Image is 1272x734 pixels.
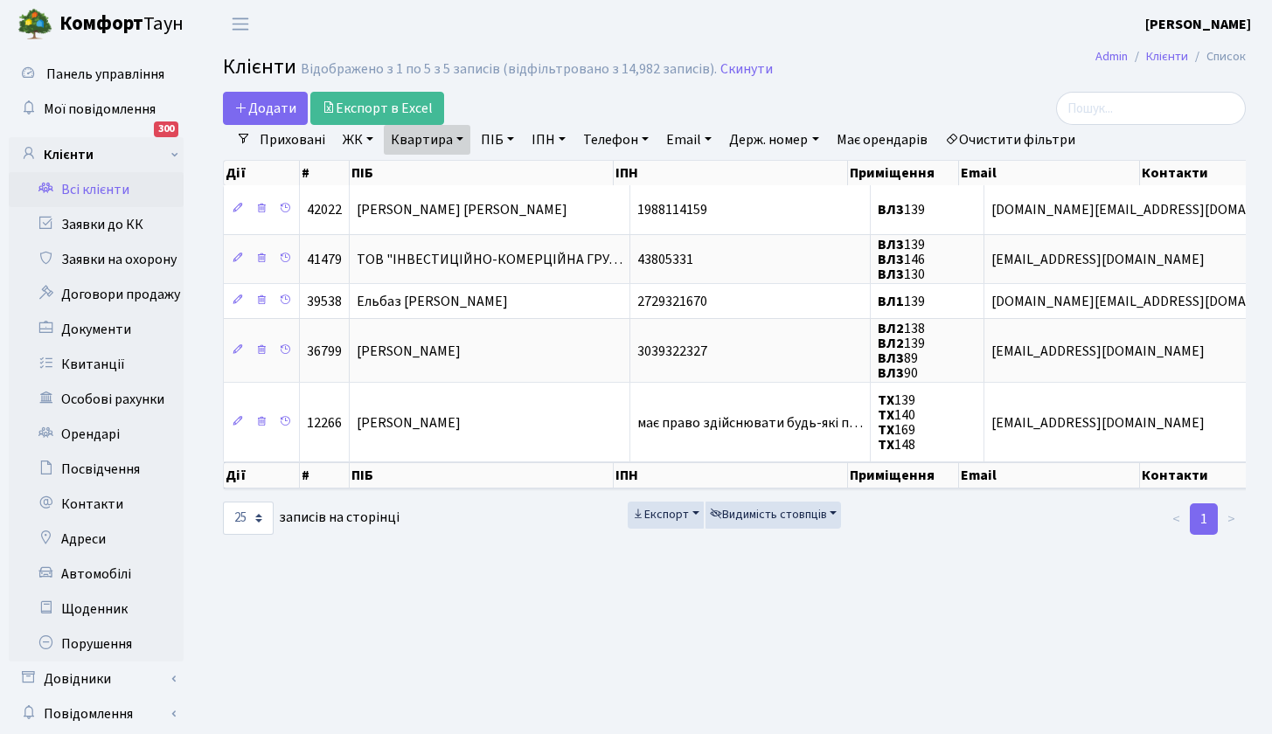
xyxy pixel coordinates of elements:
[336,125,380,155] a: ЖК
[9,696,184,731] a: Повідомлення
[46,65,164,84] span: Панель управління
[1146,47,1188,66] a: Клієнти
[959,462,1140,488] th: Email
[878,292,925,311] span: 139
[234,99,296,118] span: Додати
[878,349,904,368] b: ВЛ3
[307,200,342,219] span: 42022
[307,250,342,269] span: 41479
[44,100,156,119] span: Мої повідомлення
[1145,14,1251,35] a: [PERSON_NAME]
[720,61,773,78] a: Скинути
[1069,38,1272,75] nav: breadcrumb
[300,161,350,185] th: #
[722,125,825,155] a: Держ. номер
[632,506,689,523] span: Експорт
[878,319,925,383] span: 138 139 89 90
[59,10,143,38] b: Комфорт
[1190,503,1218,535] a: 1
[614,161,848,185] th: ІПН
[9,661,184,696] a: Довідники
[878,319,904,338] b: ВЛ2
[959,161,1140,185] th: Email
[223,52,296,82] span: Клієнти
[350,161,614,185] th: ПІБ
[878,405,894,425] b: ТХ
[878,292,904,311] b: ВЛ1
[1188,47,1246,66] li: Список
[878,391,894,410] b: ТХ
[301,61,717,78] div: Відображено з 1 по 5 з 5 записів (відфільтровано з 14,982 записів).
[357,250,622,269] span: ТОВ "ІНВЕСТИЦІЙНО-КОМЕРЦІЙНА ГРУ…
[350,462,614,488] th: ПІБ
[637,342,707,361] span: 3039322327
[224,462,300,488] th: Дії
[878,334,904,353] b: ВЛ2
[1145,15,1251,34] b: [PERSON_NAME]
[300,462,350,488] th: #
[9,92,184,127] a: Мої повідомлення300
[9,57,184,92] a: Панель управління
[9,627,184,661] a: Порушення
[991,342,1205,361] span: [EMAIL_ADDRESS][DOMAIN_NAME]
[637,200,707,219] span: 1988114159
[637,250,693,269] span: 43805331
[9,312,184,347] a: Документи
[830,125,935,155] a: Має орендарів
[357,342,461,361] span: [PERSON_NAME]
[357,413,461,433] span: [PERSON_NAME]
[878,200,925,219] span: 139
[525,125,573,155] a: ІПН
[9,557,184,592] a: Автомобілі
[224,161,300,185] th: Дії
[307,413,342,433] span: 12266
[710,506,827,523] span: Видимість стовпців
[878,265,904,284] b: ВЛ3
[659,125,719,155] a: Email
[9,382,184,417] a: Особові рахунки
[59,10,184,39] span: Таун
[9,417,184,452] a: Орендарі
[9,137,184,172] a: Клієнти
[9,207,184,242] a: Заявки до КК
[474,125,521,155] a: ПІБ
[991,250,1205,269] span: [EMAIL_ADDRESS][DOMAIN_NAME]
[307,292,342,311] span: 39538
[9,347,184,382] a: Квитанції
[878,364,904,383] b: ВЛ3
[991,413,1205,433] span: [EMAIL_ADDRESS][DOMAIN_NAME]
[9,522,184,557] a: Адреси
[9,172,184,207] a: Всі клієнти
[878,435,894,454] b: ТХ
[1056,92,1246,125] input: Пошук...
[878,391,915,454] span: 139 140 169 148
[9,592,184,627] a: Щоденник
[848,462,959,488] th: Приміщення
[154,121,178,137] div: 300
[706,502,842,529] button: Видимість стовпців
[878,200,904,219] b: ВЛ3
[219,10,262,38] button: Переключити навігацію
[384,125,470,155] a: Квартира
[223,502,274,535] select: записів на сторінці
[357,200,567,219] span: [PERSON_NAME] [PERSON_NAME]
[9,452,184,487] a: Посвідчення
[938,125,1082,155] a: Очистити фільтри
[878,235,904,254] b: ВЛ3
[848,161,959,185] th: Приміщення
[637,413,863,433] span: має право здійснювати будь-які п…
[223,502,400,535] label: записів на сторінці
[307,342,342,361] span: 36799
[576,125,656,155] a: Телефон
[17,7,52,42] img: logo.png
[878,250,904,269] b: ВЛ3
[1095,47,1128,66] a: Admin
[9,242,184,277] a: Заявки на охорону
[253,125,332,155] a: Приховані
[9,487,184,522] a: Контакти
[614,462,848,488] th: ІПН
[637,292,707,311] span: 2729321670
[310,92,444,125] a: Експорт в Excel
[878,235,925,284] span: 139 146 130
[357,292,508,311] span: Ельбаз [PERSON_NAME]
